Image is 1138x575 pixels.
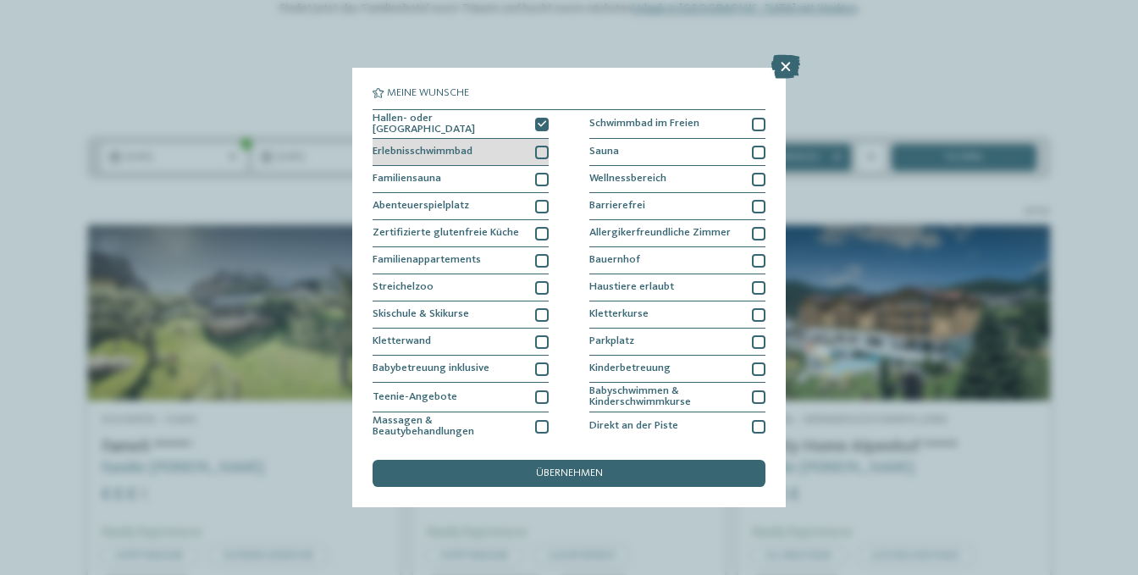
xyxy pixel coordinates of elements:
span: Babybetreuung inklusive [373,363,489,374]
span: Hallen- oder [GEOGRAPHIC_DATA] [373,113,525,135]
span: Familienappartements [373,255,481,266]
span: Massagen & Beautybehandlungen [373,416,525,438]
span: Streichelzoo [373,282,434,293]
span: Zertifizierte glutenfreie Küche [373,228,519,239]
span: Direkt an der Piste [589,421,678,432]
span: Kletterkurse [589,309,649,320]
span: Haustiere erlaubt [589,282,674,293]
span: Bauernhof [589,255,640,266]
span: Babyschwimmen & Kinderschwimmkurse [589,386,742,408]
span: Erlebnisschwimmbad [373,147,472,158]
span: Parkplatz [589,336,634,347]
span: Wellnessbereich [589,174,666,185]
span: Teenie-Angebote [373,392,457,403]
span: Allergikerfreundliche Zimmer [589,228,731,239]
span: Schwimmbad im Freien [589,119,699,130]
span: Abenteuerspielplatz [373,201,469,212]
span: Kinderbetreuung [589,363,671,374]
span: Sauna [589,147,619,158]
span: übernehmen [536,468,603,479]
span: Kletterwand [373,336,431,347]
span: Meine Wünsche [387,88,469,99]
span: Skischule & Skikurse [373,309,469,320]
span: Barrierefrei [589,201,645,212]
span: Familiensauna [373,174,441,185]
